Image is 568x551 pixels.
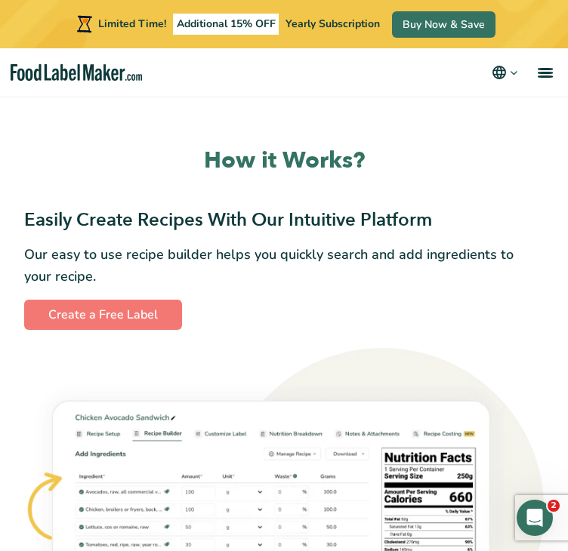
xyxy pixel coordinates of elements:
span: Yearly Subscription [286,17,380,31]
span: Limited Time! [98,17,166,31]
span: Additional 15% OFF [173,14,279,35]
iframe: Intercom live chat [517,500,553,536]
p: Our easy to use recipe builder helps you quickly search and add ingredients to your recipe. [24,244,544,288]
h3: Easily Create Recipes With Our Intuitive Platform [24,208,544,232]
a: Create a Free Label [24,300,182,330]
h2: How it Works? [24,146,544,175]
a: menu [520,48,568,97]
span: 2 [548,500,560,512]
a: Buy Now & Save [392,11,495,38]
